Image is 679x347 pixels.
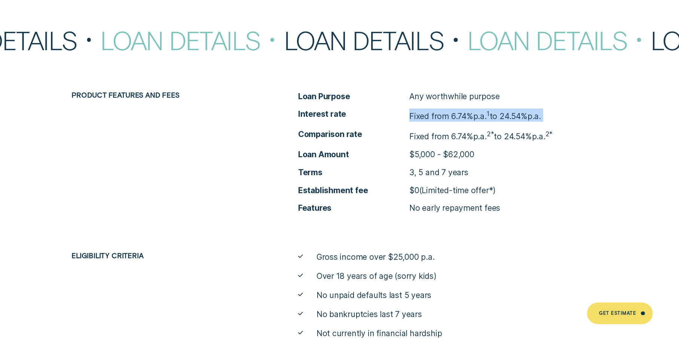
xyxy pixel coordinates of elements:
[527,111,541,121] span: p.a.
[473,111,487,121] span: p.a.
[419,185,422,195] span: (
[298,91,409,102] span: Loan Purpose
[532,131,545,141] span: p.a.
[527,111,541,121] span: Per Annum
[68,252,249,260] div: Eligibility criteria
[316,290,431,301] span: No unpaid defaults last 5 years
[298,203,409,213] span: Features
[298,185,409,196] span: Establishment fee
[316,328,442,339] span: Not currently in financial hardship
[467,27,651,53] div: Loan Details
[532,131,545,141] span: Per Annum
[409,109,541,122] p: Fixed from 6.74% to 24.54%
[409,149,474,160] p: $5,000 - $62,000
[316,252,435,262] span: Gross income over $25,000 p.a.
[473,131,487,141] span: p.a.
[298,109,409,119] span: Interest rate
[298,129,409,140] span: Comparison rate
[409,185,496,196] p: $0 Limited-time offer*
[409,91,499,102] p: Any worthwhile purpose
[316,271,437,281] span: Over 18 years of age (sorry kids)
[298,167,409,178] span: Terms
[587,302,653,324] a: Get Estimate
[298,149,409,160] span: Loan Amount
[493,185,496,195] span: )
[409,167,468,178] p: 3, 5 and 7 years
[487,110,490,118] sup: 1
[284,27,467,53] div: Loan Details
[100,27,284,53] div: Loan Details
[316,309,422,320] span: No bankruptcies last 7 years
[473,111,487,121] span: Per Annum
[68,91,249,99] div: Product features and fees
[409,129,553,142] p: Fixed from 6.74% to 24.54%
[409,203,500,213] p: No early repayment fees
[473,131,487,141] span: Per Annum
